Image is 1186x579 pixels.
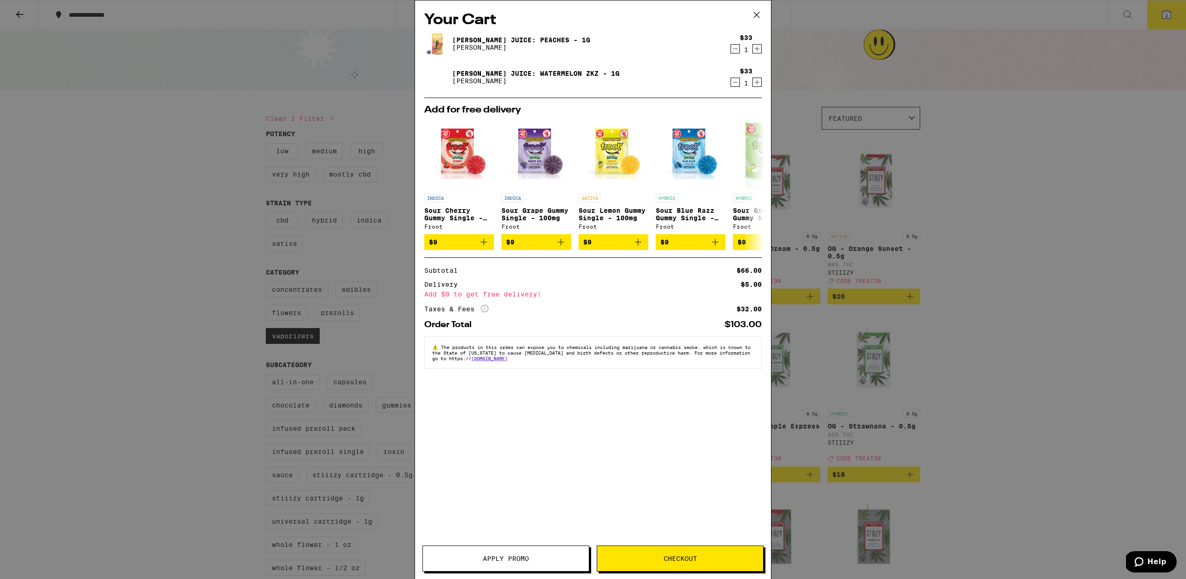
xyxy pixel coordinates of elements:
[424,291,762,297] div: Add $9 to get free delivery!
[583,238,592,246] span: $9
[733,234,803,250] button: Add to bag
[424,305,488,313] div: Taxes & Fees
[424,194,447,202] p: INDICA
[432,344,751,361] span: The products in this order can expose you to chemicals including marijuana or cannabis smoke, whi...
[424,64,450,90] img: Jeeter Juice: Watermelon ZKZ - 1g
[656,207,725,222] p: Sour Blue Razz Gummy Single - 100mg
[656,194,678,202] p: HYBRID
[579,234,648,250] button: Add to bag
[501,119,571,234] a: Open page for Sour Grape Gummy Single - 100mg from Froot
[738,238,746,246] span: $9
[740,46,752,53] div: 1
[737,306,762,312] div: $32.00
[424,224,494,230] div: Froot
[501,119,571,189] img: Froot - Sour Grape Gummy Single - 100mg
[741,281,762,288] div: $5.00
[752,44,762,53] button: Increment
[483,555,529,562] span: Apply Promo
[656,234,725,250] button: Add to bag
[597,546,764,572] button: Checkout
[452,36,590,44] a: [PERSON_NAME] Juice: Peaches - 1g
[740,34,752,41] div: $33
[656,224,725,230] div: Froot
[737,267,762,274] div: $66.00
[452,70,619,77] a: [PERSON_NAME] Juice: Watermelon ZKZ - 1g
[733,207,803,222] p: Sour Green Apple Gummy Single - 100mg
[752,78,762,87] button: Increment
[579,119,648,234] a: Open page for Sour Lemon Gummy Single - 100mg from Froot
[501,194,524,202] p: INDICA
[452,44,590,51] p: [PERSON_NAME]
[424,119,494,189] img: Froot - Sour Cherry Gummy Single - 100mg
[424,234,494,250] button: Add to bag
[579,194,601,202] p: SATIVA
[579,119,648,189] img: Froot - Sour Lemon Gummy Single - 100mg
[579,224,648,230] div: Froot
[1126,551,1177,574] iframe: Opens a widget where you can find more information
[452,77,619,85] p: [PERSON_NAME]
[432,344,441,350] span: ⚠️
[656,119,725,234] a: Open page for Sour Blue Razz Gummy Single - 100mg from Froot
[740,79,752,87] div: 1
[424,31,450,57] img: Jeeter Juice: Peaches - 1g
[471,355,507,361] a: [DOMAIN_NAME]
[429,238,437,246] span: $9
[424,207,494,222] p: Sour Cherry Gummy Single - 100mg
[656,119,725,189] img: Froot - Sour Blue Razz Gummy Single - 100mg
[506,238,514,246] span: $9
[733,224,803,230] div: Froot
[731,44,740,53] button: Decrement
[424,321,478,329] div: Order Total
[660,238,669,246] span: $9
[725,321,762,329] div: $103.00
[424,281,464,288] div: Delivery
[740,67,752,75] div: $33
[733,194,755,202] p: HYBRID
[733,119,803,189] img: Froot - Sour Green Apple Gummy Single - 100mg
[424,10,762,31] h2: Your Cart
[664,555,697,562] span: Checkout
[733,119,803,234] a: Open page for Sour Green Apple Gummy Single - 100mg from Froot
[424,105,762,115] h2: Add for free delivery
[424,267,464,274] div: Subtotal
[501,207,571,222] p: Sour Grape Gummy Single - 100mg
[422,546,589,572] button: Apply Promo
[501,224,571,230] div: Froot
[579,207,648,222] p: Sour Lemon Gummy Single - 100mg
[731,78,740,87] button: Decrement
[501,234,571,250] button: Add to bag
[424,119,494,234] a: Open page for Sour Cherry Gummy Single - 100mg from Froot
